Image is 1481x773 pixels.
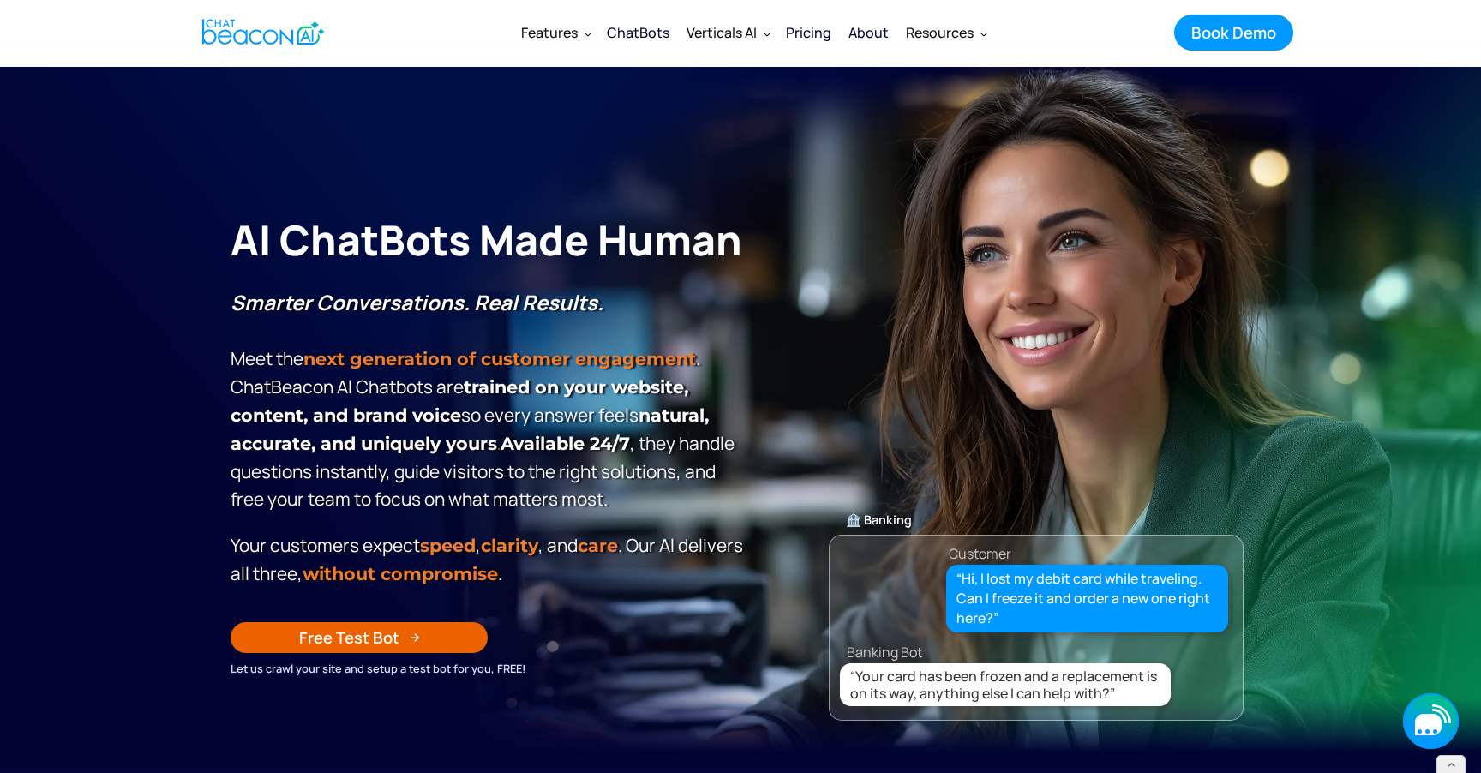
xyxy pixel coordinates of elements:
div: Pricing [786,21,831,45]
a: About [840,10,897,55]
strong: Smarter Conversations. Real Results. [231,288,603,316]
img: Arrow [410,632,420,643]
div: 🏦 Banking [830,508,1243,532]
a: Free Test Bot [231,622,488,653]
div: Free Test Bot [299,626,399,649]
div: Customer [949,542,1011,566]
div: Resources [906,21,974,45]
div: Book Demo [1191,21,1276,44]
img: Dropdown [980,30,987,37]
a: Pricing [777,10,840,55]
span: care [578,535,618,556]
div: “Hi, I lost my debit card while traveling. Can I freeze it and order a new one right here?” [956,569,1219,629]
p: Your customers expect , , and . Our Al delivers all three, . [231,531,749,588]
div: Resources [897,12,994,53]
img: Dropdown [764,30,770,37]
div: Verticals AI [678,12,777,53]
strong: speed [420,535,476,556]
span: without compromise [303,563,498,584]
div: About [848,21,889,45]
p: Meet the . ChatBeacon Al Chatbots are so every answer feels , they handle questions instantly, gu... [231,289,749,512]
a: ChatBots [598,10,678,55]
span: clarity [481,535,538,556]
a: Book Demo [1174,15,1293,51]
strong: next generation of customer engagement [303,348,696,369]
div: Verticals AI [687,21,757,45]
div: Features [513,12,598,53]
strong: Available 24/7 [501,433,630,454]
img: Dropdown [585,30,591,37]
div: Let us crawl your site and setup a test bot for you, FREE! [231,659,749,678]
h1: AI ChatBots Made Human [231,213,749,267]
a: home [188,11,334,53]
div: ChatBots [607,21,669,45]
div: Features [521,21,578,45]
